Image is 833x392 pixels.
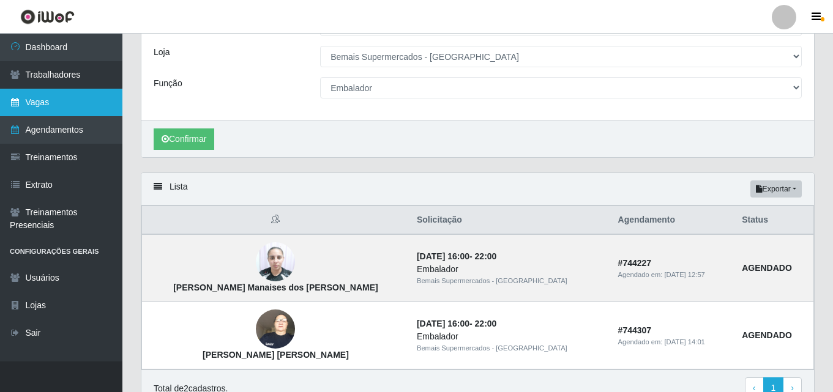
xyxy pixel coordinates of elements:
[734,206,813,235] th: Status
[475,251,497,261] time: 22:00
[417,251,469,261] time: [DATE] 16:00
[417,319,469,328] time: [DATE] 16:00
[417,330,603,343] div: Embalador
[618,258,652,268] strong: # 744227
[417,276,603,286] div: Bemais Supermercados - [GEOGRAPHIC_DATA]
[20,9,75,24] img: CoreUI Logo
[256,236,295,288] img: Paula Manaises dos Santos Silva
[173,283,378,292] strong: [PERSON_NAME] Manaises dos [PERSON_NAME]
[665,338,705,346] time: [DATE] 14:01
[417,319,496,328] strong: -
[154,46,170,59] label: Loja
[417,251,496,261] strong: -
[256,303,295,355] img: Maria da Conceição Silva Lauritzen
[742,263,792,273] strong: AGENDADO
[154,128,214,150] button: Confirmar
[611,206,735,235] th: Agendamento
[409,206,611,235] th: Solicitação
[742,330,792,340] strong: AGENDADO
[750,180,802,198] button: Exportar
[154,77,182,90] label: Função
[475,319,497,328] time: 22:00
[417,343,603,353] div: Bemais Supermercados - [GEOGRAPHIC_DATA]
[203,350,349,360] strong: [PERSON_NAME] [PERSON_NAME]
[141,173,814,205] div: Lista
[665,271,705,278] time: [DATE] 12:57
[417,263,603,276] div: Embalador
[618,270,728,280] div: Agendado em:
[618,325,652,335] strong: # 744307
[618,337,728,347] div: Agendado em:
